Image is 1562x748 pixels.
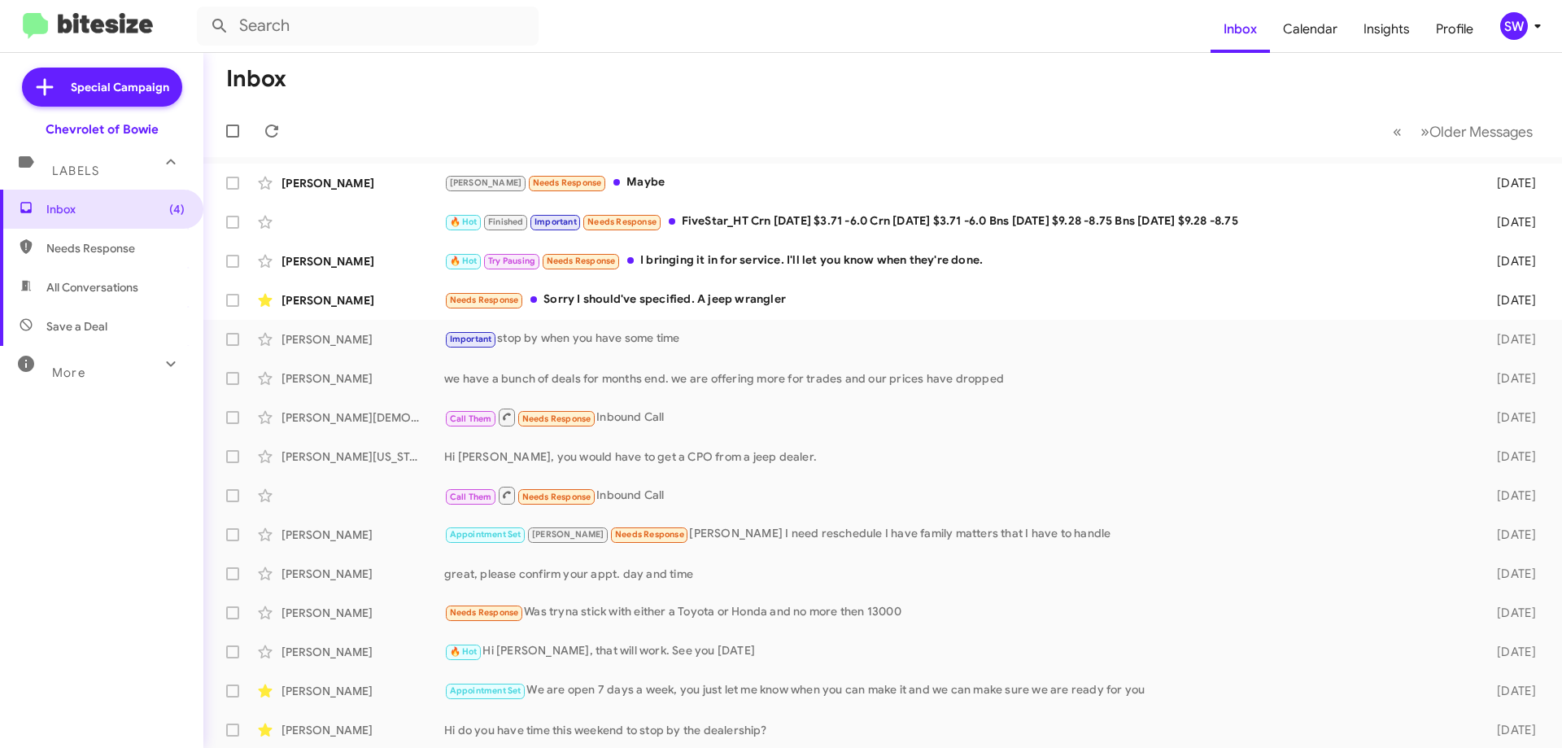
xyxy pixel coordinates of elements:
h1: Inbox [226,66,286,92]
div: [PERSON_NAME] [281,644,444,660]
button: SW [1486,12,1544,40]
input: Search [197,7,539,46]
a: Calendar [1270,6,1350,53]
span: Important [450,334,492,344]
div: [PERSON_NAME] [281,683,444,699]
div: [PERSON_NAME] [281,527,444,543]
div: [DATE] [1471,175,1549,191]
a: Insights [1350,6,1423,53]
span: 🔥 Hot [450,646,478,657]
div: [PERSON_NAME] [281,566,444,582]
div: great, please confirm your appt. day and time [444,566,1471,582]
span: (4) [169,201,185,217]
div: [DATE] [1471,644,1549,660]
div: [DATE] [1471,488,1549,504]
div: [DATE] [1471,253,1549,269]
div: [PERSON_NAME] [281,722,444,738]
div: [PERSON_NAME] [281,253,444,269]
div: SW [1500,12,1528,40]
span: Needs Response [450,607,519,618]
div: Hi [PERSON_NAME], that will work. See you [DATE] [444,642,1471,661]
a: Profile [1423,6,1486,53]
div: [DATE] [1471,292,1549,308]
div: stop by when you have some time [444,330,1471,348]
span: Inbox [46,201,185,217]
span: All Conversations [46,279,138,295]
div: [PERSON_NAME][US_STATE] [281,448,444,465]
div: We are open 7 days a week, you just let me know when you can make it and we can make sure we are ... [444,681,1471,700]
div: Chevrolet of Bowie [46,121,159,138]
span: Finished [488,217,524,227]
div: [PERSON_NAME] [281,175,444,191]
span: More [52,365,85,380]
div: Was tryna stick with either a Toyota or Honda and no more then 13000 [444,603,1471,622]
span: Older Messages [1429,123,1533,141]
span: Appointment Set [450,685,521,696]
span: Call Them [450,413,492,424]
div: [DATE] [1471,409,1549,426]
span: Needs Response [547,256,616,266]
span: Appointment Set [450,529,521,540]
div: [DATE] [1471,331,1549,348]
button: Previous [1383,115,1411,148]
span: Save a Deal [46,318,107,335]
span: [PERSON_NAME] [450,177,522,188]
span: Labels [52,164,99,178]
span: Needs Response [587,217,657,227]
span: Needs Response [522,492,591,502]
div: [DATE] [1471,448,1549,465]
nav: Page navigation example [1384,115,1542,148]
div: Hi [PERSON_NAME], you would have to get a CPO from a jeep dealer. [444,448,1471,465]
span: Special Campaign [71,79,169,95]
div: [PERSON_NAME] [281,605,444,621]
div: [DATE] [1471,527,1549,543]
a: Inbox [1211,6,1270,53]
div: FiveStar_HT Crn [DATE] $3.71 -6.0 Crn [DATE] $3.71 -6.0 Bns [DATE] $9.28 -8.75 Bns [DATE] $9.28 -... [444,212,1471,231]
div: [DATE] [1471,566,1549,582]
div: Maybe [444,173,1471,192]
div: [PERSON_NAME] [281,292,444,308]
span: « [1393,121,1402,142]
span: » [1420,121,1429,142]
div: [PERSON_NAME] [281,331,444,348]
div: I bringing it in for service. I'll let you know when they're done. [444,252,1471,270]
span: Important [534,217,577,227]
span: Call Them [450,492,492,502]
span: Needs Response [615,529,684,540]
span: 🔥 Hot [450,217,478,227]
span: Try Pausing [488,256,535,266]
span: Needs Response [450,295,519,305]
span: Needs Response [533,177,602,188]
div: [DATE] [1471,214,1549,230]
div: Hi do you have time this weekend to stop by the dealership? [444,722,1471,738]
div: Sorry I should've specified. A jeep wrangler [444,291,1471,309]
button: Next [1411,115,1542,148]
div: [PERSON_NAME] [281,370,444,387]
div: we have a bunch of deals for months end. we are offering more for trades and our prices have dropped [444,370,1471,387]
span: [PERSON_NAME] [532,529,604,540]
div: Inbound Call [444,485,1471,505]
div: [PERSON_NAME] I need reschedule I have family matters that I have to handle [444,525,1471,544]
div: [DATE] [1471,370,1549,387]
div: [DATE] [1471,683,1549,699]
div: Inbound Call [444,407,1471,427]
div: [DATE] [1471,722,1549,738]
span: Needs Response [46,240,185,256]
span: Needs Response [522,413,591,424]
a: Special Campaign [22,68,182,107]
span: 🔥 Hot [450,256,478,266]
div: [PERSON_NAME][DEMOGRAPHIC_DATA] [281,409,444,426]
div: [DATE] [1471,605,1549,621]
